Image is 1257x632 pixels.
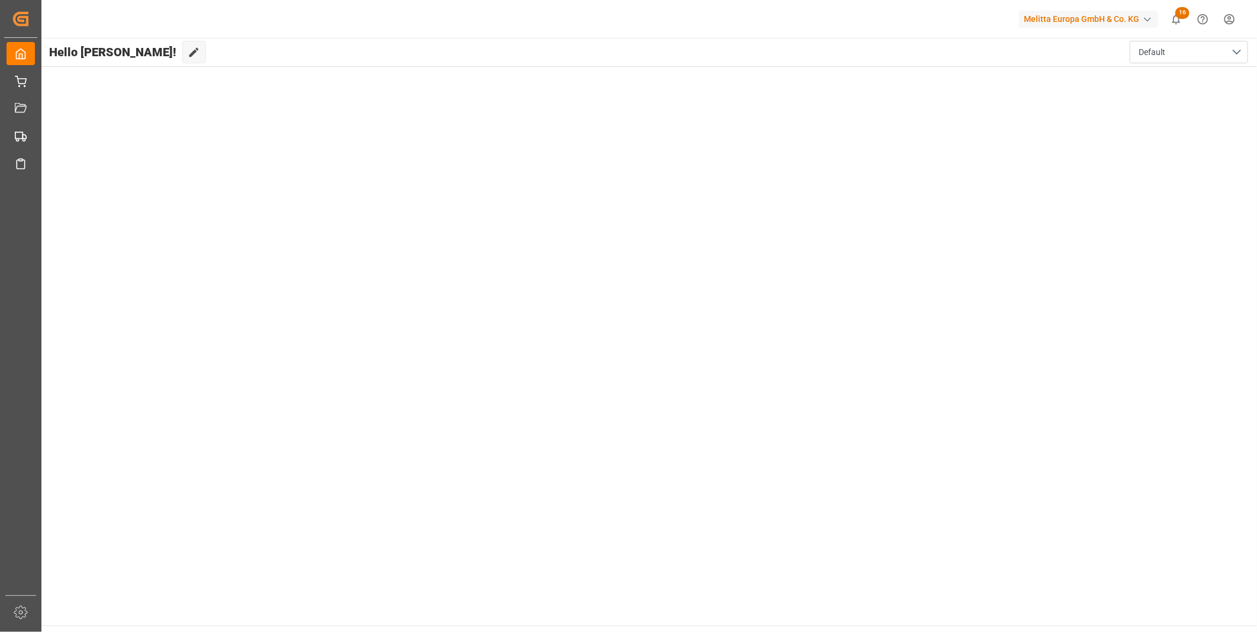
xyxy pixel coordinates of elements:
span: Hello [PERSON_NAME]! [49,41,176,63]
button: Help Center [1190,6,1216,33]
div: Melitta Europa GmbH & Co. KG [1019,11,1158,28]
button: Melitta Europa GmbH & Co. KG [1019,8,1163,30]
span: 16 [1175,7,1190,19]
button: open menu [1130,41,1248,63]
button: show 16 new notifications [1163,6,1190,33]
span: Default [1139,46,1165,59]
